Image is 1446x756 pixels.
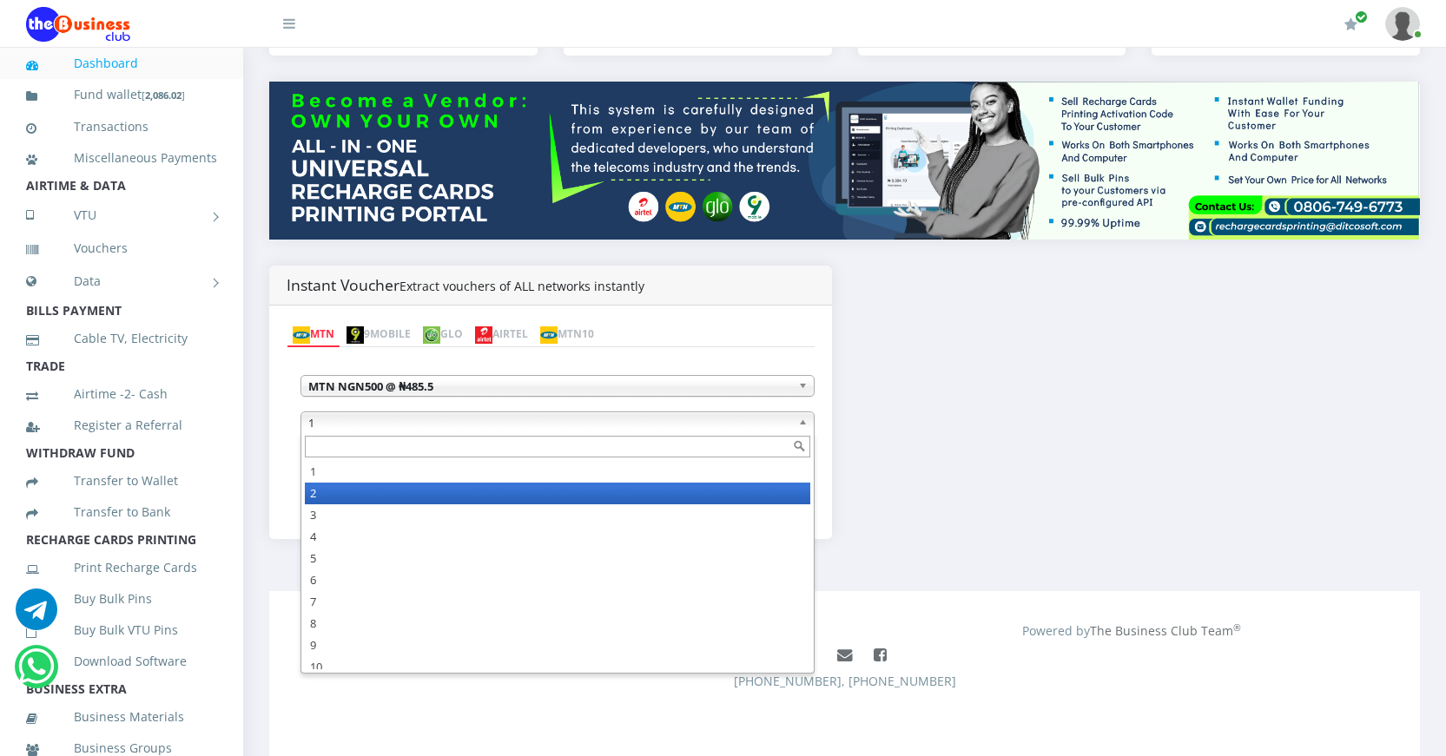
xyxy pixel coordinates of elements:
[1344,17,1357,31] i: Renew/Upgrade Subscription
[293,326,310,344] img: mtn.png
[423,326,440,344] img: glo.png
[287,276,815,294] h4: Instant Voucher
[26,138,217,178] a: Miscellaneous Payments
[399,278,644,294] small: Extract vouchers of ALL networks instantly
[540,326,558,344] img: mtn.png
[305,591,810,613] li: 7
[26,43,217,83] a: Dashboard
[26,319,217,358] a: Cable TV, Electricity
[26,405,217,445] a: Register a Referral
[269,82,1420,240] img: multitenant_rcp.png
[1090,622,1241,639] a: The Business Club Team®
[305,526,810,548] li: 4
[469,323,534,347] a: AIRTEL
[1233,621,1241,634] sup: ®
[26,260,217,303] a: Data
[305,569,810,591] li: 6
[26,7,130,42] img: Logo
[305,483,810,504] li: 2
[26,107,217,147] a: Transactions
[145,89,182,102] b: 2,086.02
[26,75,217,115] a: Fund wallet[2,086.02]
[26,374,217,414] a: Airtime -2- Cash
[534,323,600,347] a: MTN10
[308,378,433,394] b: MTN NGN500 @ ₦485.5
[305,504,810,526] li: 3
[475,326,492,344] img: airtel.png
[347,326,364,344] img: 9mobile.png
[26,548,217,588] a: Print Recharge Cards
[305,461,810,483] li: 1
[417,323,469,347] a: GLO
[287,323,340,347] a: MTN
[1355,10,1368,23] span: Renew/Upgrade Subscription
[283,640,1407,726] div: [PHONE_NUMBER], [PHONE_NUMBER]
[26,461,217,501] a: Transfer to Wallet
[26,194,217,237] a: VTU
[829,640,861,672] a: Mail us
[305,656,810,678] li: 10
[26,492,217,532] a: Transfer to Bank
[18,659,54,687] a: Chat for support
[308,412,791,433] span: 1
[270,621,845,640] div: Copyright © 2025. The Business Club
[26,610,217,650] a: Buy Bulk VTU Pins
[16,602,57,630] a: Chat for support
[305,613,810,634] li: 8
[340,323,417,347] a: 9MOBILE
[142,89,185,102] small: [ ]
[864,640,896,672] a: Join The Business Club Group
[26,641,217,681] a: Download Software
[1385,7,1420,41] img: User
[26,228,217,268] a: Vouchers
[305,548,810,569] li: 5
[26,697,217,737] a: Business Materials
[305,634,810,656] li: 9
[845,621,1420,640] div: Powered by
[26,579,217,619] a: Buy Bulk Pins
